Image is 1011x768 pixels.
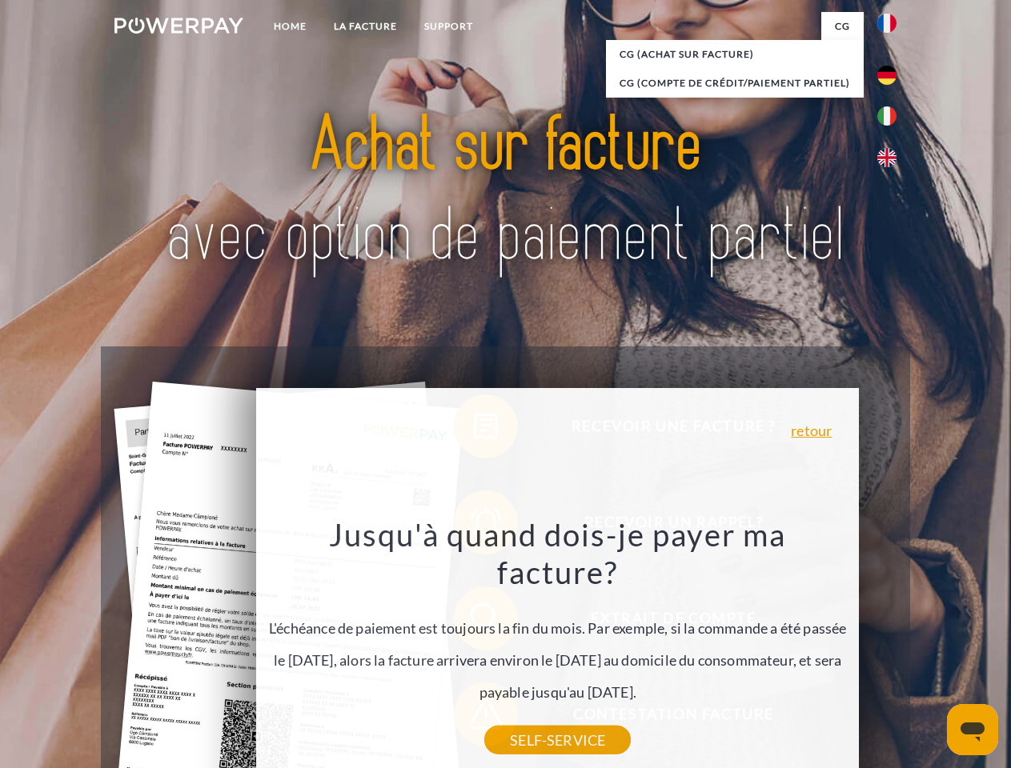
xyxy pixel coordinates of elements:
[114,18,243,34] img: logo-powerpay-white.svg
[320,12,411,41] a: LA FACTURE
[821,12,864,41] a: CG
[877,66,897,85] img: de
[947,704,998,755] iframe: Bouton de lancement de la fenêtre de messagerie
[260,12,320,41] a: Home
[606,40,864,69] a: CG (achat sur facture)
[877,14,897,33] img: fr
[484,726,631,754] a: SELF-SERVICE
[606,69,864,98] a: CG (Compte de crédit/paiement partiel)
[791,423,832,438] a: retour
[877,148,897,167] img: en
[153,77,858,306] img: title-powerpay_fr.svg
[411,12,487,41] a: Support
[877,106,897,126] img: it
[266,515,850,592] h3: Jusqu'à quand dois-je payer ma facture?
[266,515,850,740] div: L'échéance de paiement est toujours la fin du mois. Par exemple, si la commande a été passée le [...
